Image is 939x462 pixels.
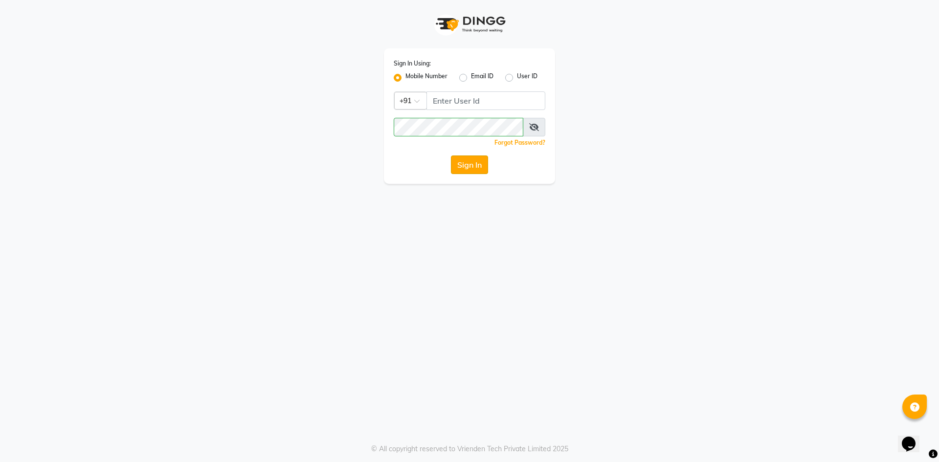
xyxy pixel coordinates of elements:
img: logo1.svg [430,10,509,39]
label: User ID [517,72,537,84]
iframe: chat widget [898,423,929,452]
label: Mobile Number [405,72,447,84]
label: Sign In Using: [394,59,431,68]
input: Username [426,91,545,110]
input: Username [394,118,523,136]
button: Sign In [451,155,488,174]
label: Email ID [471,72,493,84]
a: Forgot Password? [494,139,545,146]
